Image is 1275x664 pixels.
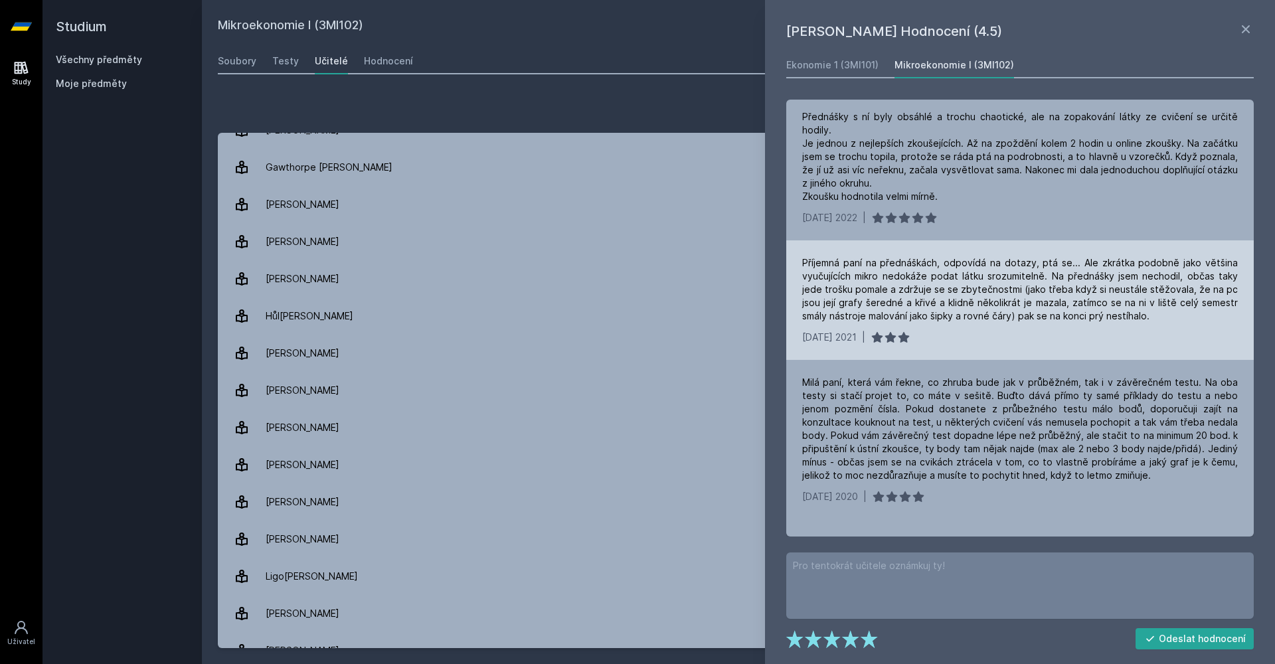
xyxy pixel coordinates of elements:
div: Testy [272,54,299,68]
div: [DATE] 2021 [802,331,857,344]
a: Hůl[PERSON_NAME] 1 hodnocení 2.0 [218,297,1259,335]
div: [PERSON_NAME] [266,228,339,255]
div: [DATE] 2020 [802,490,858,503]
div: [PERSON_NAME] [266,191,339,218]
div: Milá paní, která vám řekne, co zhruba bude jak v průběžném, tak i v závěrečném testu. Na oba test... [802,376,1238,482]
a: Soubory [218,48,256,74]
a: Uživatel [3,613,40,653]
div: [PERSON_NAME] [266,340,339,367]
h2: Mikroekonomie I (3MI102) [218,16,1110,37]
div: [PERSON_NAME] [266,489,339,515]
span: Moje předměty [56,77,127,90]
div: [PERSON_NAME] [266,637,339,664]
div: Paní Kaňkovou jsem měla na přednášky a u zkoušky. Přednášky s ní byly obsáhlé a trochu chaotické,... [802,84,1238,203]
a: Study [3,53,40,94]
div: Ligo[PERSON_NAME] [266,563,358,590]
div: Hůl[PERSON_NAME] [266,303,353,329]
div: [PERSON_NAME] [266,414,339,441]
div: Příjemná paní na přednáškách, odpovídá na dotazy, ptá se... Ale zkrátka podobně jako většina vyuč... [802,256,1238,323]
div: Soubory [218,54,256,68]
a: [PERSON_NAME] 11 hodnocení 4.5 [218,372,1259,409]
a: [PERSON_NAME] 1 hodnocení 5.0 [218,186,1259,223]
div: | [862,331,865,344]
a: [PERSON_NAME] 4 hodnocení 2.0 [218,223,1259,260]
a: Testy [272,48,299,74]
div: [PERSON_NAME] [266,600,339,627]
a: Všechny předměty [56,54,142,65]
a: [PERSON_NAME] 15 hodnocení 3.1 [218,446,1259,483]
div: [PERSON_NAME] [266,377,339,404]
a: [PERSON_NAME] 1 hodnocení 4.0 [218,483,1259,521]
a: [PERSON_NAME] 1 hodnocení 4.0 [218,335,1259,372]
a: Učitelé [315,48,348,74]
div: [DATE] 2022 [802,211,857,224]
div: Gawthorpe [PERSON_NAME] [266,154,392,181]
a: [PERSON_NAME] 2 hodnocení 4.5 [218,260,1259,297]
div: [PERSON_NAME] [266,452,339,478]
div: Hodnocení [364,54,413,68]
div: Naprosto úžasná! Měla jsem ji na cvika a i když jsem nechodila na přednášky, stačilo to. Mikro vy... [802,535,1238,575]
div: Study [12,77,31,87]
div: [PERSON_NAME] [266,266,339,292]
div: [PERSON_NAME] [266,526,339,552]
div: | [863,211,866,224]
a: [PERSON_NAME] 2 hodnocení 4.0 [218,521,1259,558]
button: Odeslat hodnocení [1136,628,1254,649]
a: Ligo[PERSON_NAME] 3 hodnocení 4.7 [218,558,1259,595]
a: [PERSON_NAME] 5 hodnocení 3.0 [218,409,1259,446]
a: Hodnocení [364,48,413,74]
a: Gawthorpe [PERSON_NAME] 3 hodnocení 3.7 [218,149,1259,186]
div: Uživatel [7,637,35,647]
div: Učitelé [315,54,348,68]
a: [PERSON_NAME] 3 hodnocení 2.3 [218,595,1259,632]
div: | [863,490,867,503]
